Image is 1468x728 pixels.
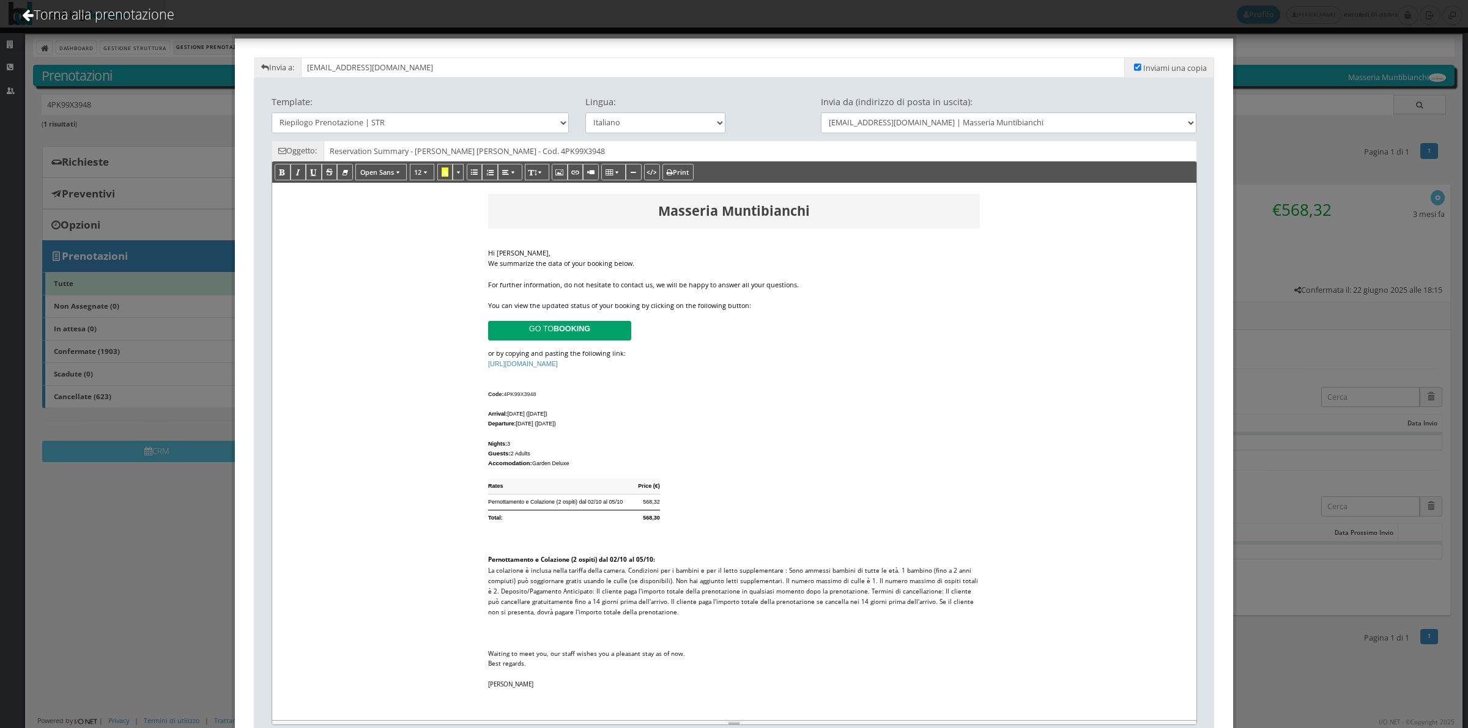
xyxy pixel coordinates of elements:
b: Nights: [488,441,507,447]
span: BOOKING [554,325,590,333]
span: Oggetto: [272,141,324,161]
span: We summarize the data of your booking below. [488,259,634,268]
span: Inviami una copia [1143,63,1207,73]
b: Arrival: [488,411,508,417]
button: Print [662,164,694,180]
span: For further information, do not hesitate to contact us, we will be happy to answer all your quest... [488,280,799,289]
div: Waiting to meet you, our staff wishes you a pleasant stay as of now. [488,649,980,658]
b: Price (€) [638,483,660,489]
b: Total: [488,515,503,521]
font: 3 [488,441,510,447]
h4: Lingua: [585,97,726,107]
button: Open Sans [355,164,407,180]
font: [DATE] ([DATE]) [488,421,556,427]
span: Open Sans [360,167,394,177]
span: You can view the updated status of your booking by clicking on the following button: [488,301,751,310]
h4: Template: [272,97,569,107]
a: [URL][DOMAIN_NAME] [488,360,558,367]
div: Best regards. [488,658,980,668]
a: GO TOBOOKING [488,321,631,340]
td: Pernottamento e Colazione (2 ospiti) dal 02/10 al 05/10 [488,494,623,510]
span: Hi [PERSON_NAME], [488,248,550,257]
font: 2 Adults [511,450,530,457]
h4: Invia da (indirizzo di posta in uscita): [821,97,1197,107]
span: GO TO [529,325,590,333]
span: Accomodation: [488,460,532,466]
span: Masseria Muntibianchi [658,202,810,219]
font: Garden Deluxe [532,460,569,466]
button: 12 [410,164,435,180]
span: Invia a: [254,57,302,78]
b: Rates [488,483,503,489]
td: 568,32 [638,494,660,510]
div: [PERSON_NAME] [488,679,980,689]
font: [DATE] ([DATE]) [488,411,547,417]
b: Departure: [488,421,516,427]
b: Code: [488,391,504,397]
span: or by copying and pasting the following link: [488,348,626,358]
b: 568,30 [643,515,660,521]
font: 4PK99X3948 [488,391,536,397]
span: Guests: [488,450,511,457]
b: Pernottamento e Colazione (2 ospiti) dal 02/10 al 05/10: [488,555,655,564]
span: 12 [414,167,421,177]
span: La colazione è inclusa nella tariffa della camera. Condizioni per i bambini e per il letto supple... [488,555,978,616]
